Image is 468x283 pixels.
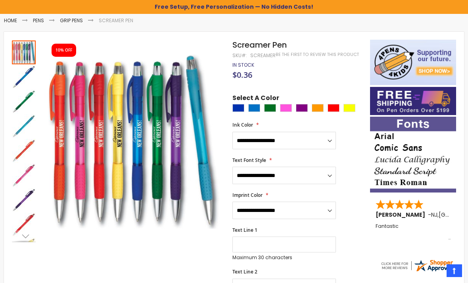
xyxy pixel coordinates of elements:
div: Green [264,104,276,112]
div: Pink [280,104,292,112]
div: Blue Light [248,104,260,112]
div: Blue [232,104,244,112]
a: Home [4,17,17,24]
img: Free shipping on orders over $199 [370,87,456,115]
div: Orange [312,104,324,112]
div: Purple [296,104,308,112]
a: Pens [33,17,44,24]
div: Screamer Pen [12,163,36,187]
span: Text Font Style [232,157,266,164]
div: Screamer Pen [12,187,36,212]
div: Next [12,230,36,242]
img: Screamer Pen [12,139,36,163]
div: Screamer [250,52,276,59]
div: Screamer Pen [12,40,36,64]
div: Availability [232,62,254,68]
a: Grip Pens [60,17,83,24]
img: Screamer Pen [12,65,36,89]
div: Screamer Pen [12,114,36,138]
img: Screamer Pen [44,51,222,229]
span: Screamer Pen [232,39,287,50]
img: font-personalization-examples [370,117,456,193]
div: Screamer Pen [12,138,36,163]
span: Ink Color [232,121,253,128]
a: Be the first to review this product [276,52,359,58]
img: 4pens 4 kids [370,40,456,85]
div: 10% OFF [56,48,72,53]
span: NJ [431,211,437,219]
a: 4pens.com certificate URL [380,268,456,274]
img: Screamer Pen [12,188,36,212]
img: Screamer Pen [12,213,36,237]
strong: SKU [232,52,247,59]
div: Yellow [343,104,355,112]
img: Screamer Pen [12,164,36,187]
div: Fantastic [376,223,451,241]
div: Red [328,104,339,112]
span: Text Line 2 [232,268,257,275]
span: [PERSON_NAME] [376,211,428,219]
span: $0.36 [232,69,252,80]
iframe: Google Customer Reviews [403,262,468,283]
li: Screamer Pen [99,17,133,24]
span: Select A Color [232,94,279,104]
span: In stock [232,62,254,68]
div: Screamer Pen [12,64,36,89]
div: Screamer Pen [12,212,36,237]
div: Screamer Pen [12,89,36,114]
span: Imprint Color [232,192,263,198]
img: Screamer Pen [12,114,36,138]
img: Screamer Pen [12,90,36,114]
p: Maximum 30 characters [232,254,336,261]
img: 4pens.com widget logo [380,258,456,273]
span: Text Line 1 [232,227,257,233]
